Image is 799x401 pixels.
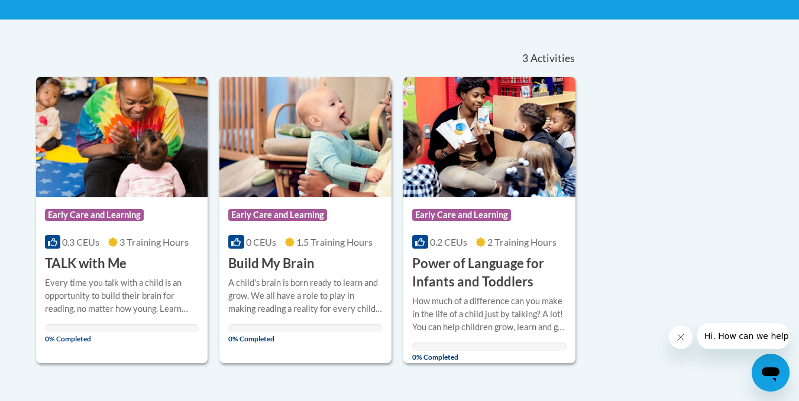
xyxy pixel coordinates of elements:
[522,52,528,65] span: 3
[412,295,567,334] div: How much of a difference can you make in the life of a child just by talking? A lot! You can help...
[430,236,467,247] span: 0.2 CEUs
[296,236,373,247] span: 1.5 Training Hours
[403,77,575,363] a: Course LogoEarly Care and Learning0.2 CEUs2 Training Hours Power of Language for Infants and Todd...
[412,209,511,221] span: Early Care and Learning
[36,77,208,197] img: Course Logo
[219,77,392,363] a: Course LogoEarly Care and Learning0 CEUs1.5 Training Hours Build My BrainA child's brain is born ...
[45,255,127,273] h3: TALK with Me
[219,77,392,197] img: Course Logo
[487,236,557,247] span: 2 Training Hours
[228,255,315,273] h3: Build My Brain
[697,323,790,349] iframe: Message from company
[412,255,567,291] h3: Power of Language for Infants and Toddlers
[403,77,575,197] img: Course Logo
[119,236,189,247] span: 3 Training Hours
[530,52,575,65] span: Activities
[669,325,693,349] iframe: Close message
[45,209,144,221] span: Early Care and Learning
[228,209,327,221] span: Early Care and Learning
[62,236,99,247] span: 0.3 CEUs
[228,276,383,315] div: A child's brain is born ready to learn and grow. We all have a role to play in making reading a r...
[752,354,790,392] iframe: Button to launch messaging window
[246,236,276,247] span: 0 CEUs
[7,8,96,18] span: Hi. How can we help?
[36,77,208,363] a: Course LogoEarly Care and Learning0.3 CEUs3 Training Hours TALK with MeEvery time you talk with a...
[45,276,199,315] div: Every time you talk with a child is an opportunity to build their brain for reading, no matter ho...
